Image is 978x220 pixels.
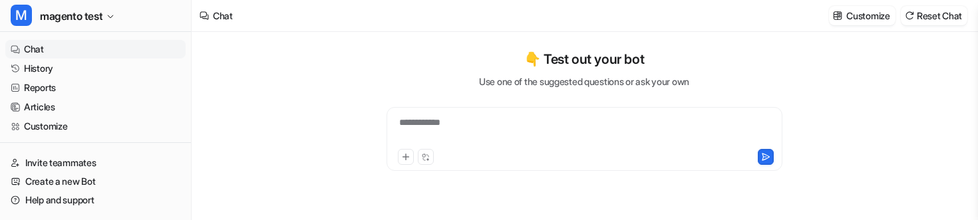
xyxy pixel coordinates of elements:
[5,191,186,209] a: Help and support
[213,9,233,23] div: Chat
[479,74,689,88] p: Use one of the suggested questions or ask your own
[40,7,102,25] span: magento test
[5,154,186,172] a: Invite teammates
[833,11,842,21] img: customize
[5,172,186,191] a: Create a new Bot
[11,5,32,26] span: M
[5,59,186,78] a: History
[5,117,186,136] a: Customize
[524,49,644,69] p: 👇 Test out your bot
[846,9,890,23] p: Customize
[905,11,914,21] img: reset
[901,6,967,25] button: Reset Chat
[829,6,895,25] button: Customize
[5,78,186,97] a: Reports
[5,98,186,116] a: Articles
[5,40,186,58] a: Chat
